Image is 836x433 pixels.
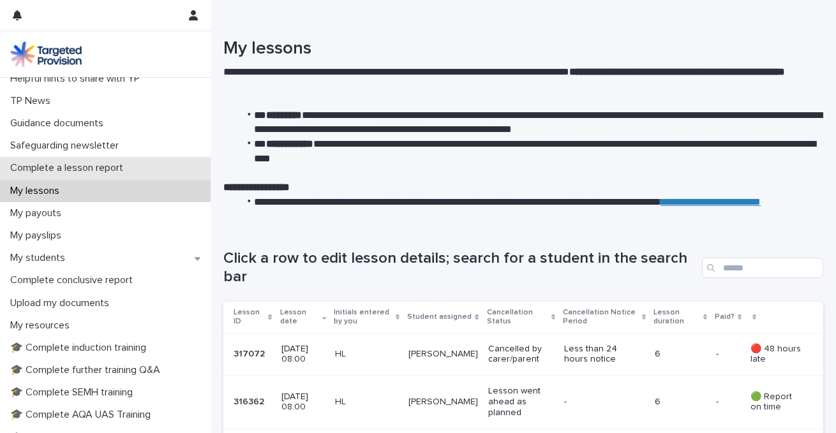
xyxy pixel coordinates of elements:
[5,342,156,354] p: 🎓 Complete induction training
[234,305,265,329] p: Lesson ID
[653,305,700,329] p: Lesson duration
[5,252,75,264] p: My students
[5,409,161,421] p: 🎓 Complete AQA UAS Training
[223,38,823,60] h1: My lessons
[223,376,823,429] tr: 316362316362 [DATE] 08:00HL[PERSON_NAME]Lesson went ahead as planned-6-- 🟢 Report on time
[334,305,392,329] p: Initials entered by you
[5,185,70,197] p: My lessons
[223,249,697,286] h1: Click a row to edit lesson details; search for a student in the search bar
[234,346,267,360] p: 317072
[5,386,143,399] p: 🎓 Complete SEMH training
[564,397,635,407] p: -
[5,95,61,107] p: TP News
[223,333,823,376] tr: 317072317072 [DATE] 08:00HL[PERSON_NAME]Cancelled by carer/parentLess than 24 hours notice6-- 🔴 4...
[5,230,71,242] p: My payslips
[716,346,721,360] p: -
[750,344,803,365] p: 🔴 48 hours late
[655,397,706,407] p: 6
[487,305,548,329] p: Cancellation Status
[655,349,706,360] p: 6
[716,394,721,407] p: -
[5,297,119,309] p: Upload my documents
[5,140,129,152] p: Safeguarding newsletter
[5,364,170,376] p: 🎓 Complete further training Q&A
[407,310,472,324] p: Student assigned
[702,258,823,278] input: Search
[280,305,319,329] p: Lesson date
[10,41,82,67] img: M5nRWzHhSzIhMunXDL62
[234,394,267,407] p: 316362
[5,274,143,286] p: Complete conclusive report
[281,392,325,413] p: [DATE] 08:00
[335,349,398,360] p: HL
[488,344,554,365] p: Cancelled by carer/parent
[5,162,133,174] p: Complete a lesson report
[281,344,325,365] p: [DATE] 08:00
[408,349,478,360] p: [PERSON_NAME]
[408,397,478,407] p: [PERSON_NAME]
[5,73,150,85] p: Helpful hints to share with YP
[5,117,114,129] p: Guidance documents
[563,305,639,329] p: Cancellation Notice Period
[488,386,554,418] p: Lesson went ahead as planned
[564,344,635,365] p: Less than 24 hours notice
[5,319,80,332] p: My resources
[715,310,735,324] p: Paid?
[335,397,398,407] p: HL
[5,207,71,219] p: My payouts
[750,392,803,413] p: 🟢 Report on time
